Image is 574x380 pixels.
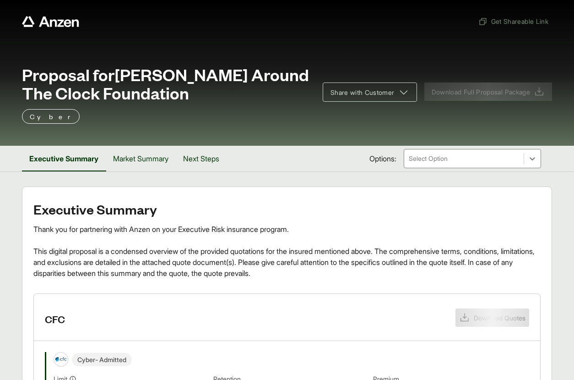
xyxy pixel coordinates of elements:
[45,312,65,326] h3: CFC
[106,146,176,171] button: Market Summary
[72,353,132,366] span: Cyber - Admitted
[369,153,396,164] span: Options:
[33,202,541,216] h2: Executive Summary
[323,83,417,102] button: Share with Customer
[176,146,227,171] button: Next Steps
[22,16,79,27] a: Anzen website
[22,146,106,171] button: Executive Summary
[475,13,552,30] button: Get Shareable Link
[22,65,312,102] span: Proposal for [PERSON_NAME] Around The Clock Foundation
[432,87,531,97] span: Download Full Proposal Package
[54,352,68,366] img: CFC
[330,88,395,97] span: Share with Customer
[30,111,72,122] p: Cyber
[33,224,541,279] div: Thank you for partnering with Anzen on your Executive Risk insurance program. This digital propos...
[478,17,548,26] span: Get Shareable Link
